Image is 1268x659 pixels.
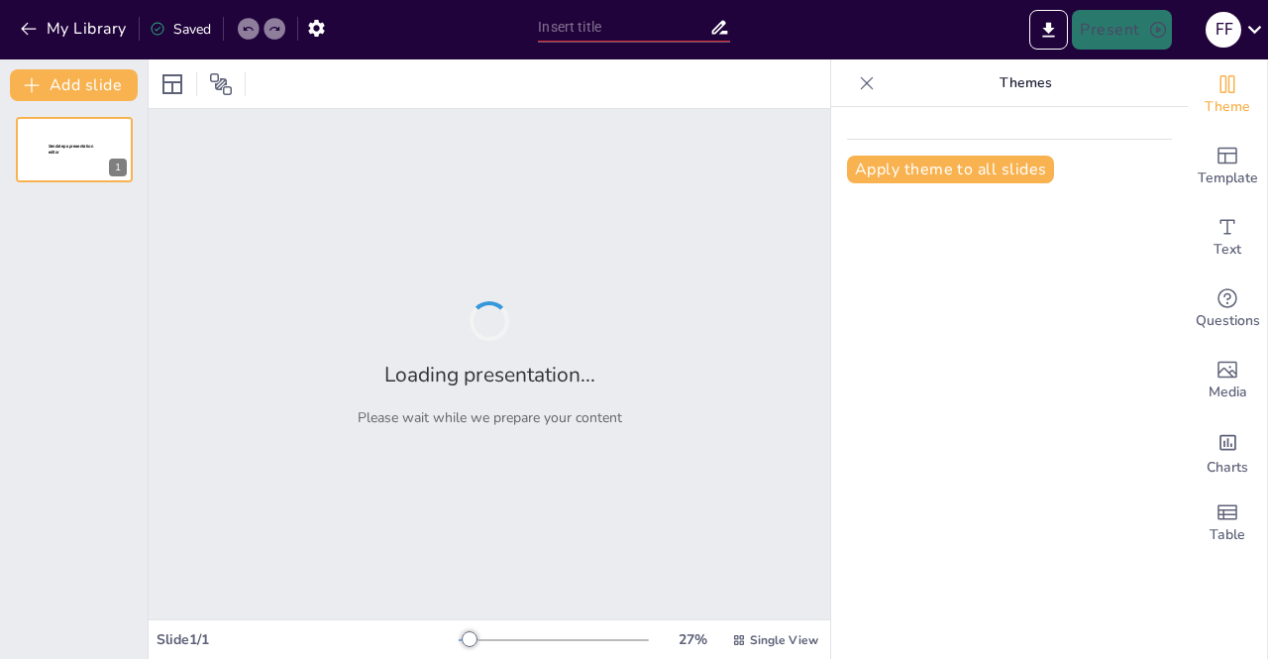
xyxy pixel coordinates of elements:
div: Layout [157,68,188,100]
span: Sendsteps presentation editor [49,144,93,155]
div: Change the overall theme [1188,59,1267,131]
h2: Loading presentation... [384,361,595,388]
div: 1 [16,117,133,182]
span: Single View [750,632,818,648]
button: Add slide [10,69,138,101]
span: Questions [1196,310,1260,332]
input: Insert title [538,13,708,42]
div: F F [1206,12,1241,48]
div: 1 [109,159,127,176]
span: Table [1210,524,1245,546]
span: Charts [1207,457,1248,479]
p: Please wait while we prepare your content [358,408,622,427]
button: Present [1072,10,1171,50]
div: Add charts and graphs [1188,416,1267,488]
div: Add text boxes [1188,202,1267,274]
span: Media [1209,382,1247,403]
button: Export to PowerPoint [1029,10,1068,50]
p: Themes [883,59,1168,107]
div: Add a table [1188,488,1267,559]
span: Theme [1205,96,1250,118]
button: Apply theme to all slides [847,156,1054,183]
div: Slide 1 / 1 [157,630,459,649]
span: Position [209,72,233,96]
div: Saved [150,20,211,39]
div: Get real-time input from your audience [1188,274,1267,345]
div: 27 % [669,630,716,649]
span: Template [1198,167,1258,189]
span: Text [1214,239,1241,261]
button: F F [1206,10,1241,50]
button: My Library [15,13,135,45]
div: Add ready made slides [1188,131,1267,202]
div: Add images, graphics, shapes or video [1188,345,1267,416]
